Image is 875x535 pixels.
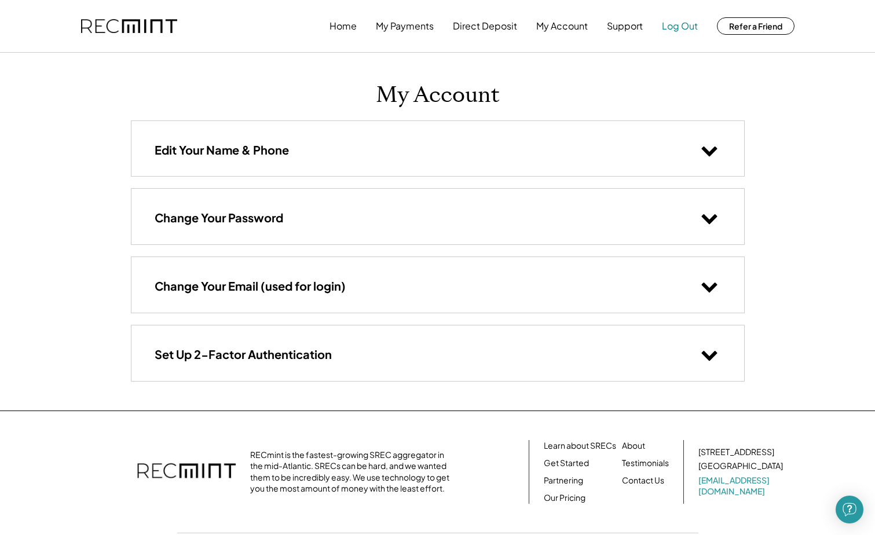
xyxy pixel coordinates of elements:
a: Learn about SRECs [544,440,616,452]
div: RECmint is the fastest-growing SREC aggregator in the mid-Atlantic. SRECs can be hard, and we wan... [250,449,456,494]
button: Log Out [662,14,698,38]
button: My Payments [376,14,434,38]
a: [EMAIL_ADDRESS][DOMAIN_NAME] [698,475,785,497]
button: Direct Deposit [453,14,517,38]
h1: My Account [376,82,500,109]
a: Get Started [544,457,589,469]
img: recmint-logotype%403x.png [137,452,236,492]
div: [STREET_ADDRESS] [698,446,774,458]
a: About [622,440,645,452]
h3: Set Up 2-Factor Authentication [155,347,332,362]
h3: Edit Your Name & Phone [155,142,289,157]
a: Partnering [544,475,583,486]
div: Open Intercom Messenger [836,496,863,523]
img: recmint-logotype%403x.png [81,19,177,34]
a: Testimonials [622,457,669,469]
button: My Account [536,14,588,38]
h3: Change Your Password [155,210,283,225]
h3: Change Your Email (used for login) [155,279,346,294]
button: Refer a Friend [717,17,795,35]
button: Home [330,14,357,38]
a: Contact Us [622,475,664,486]
div: [GEOGRAPHIC_DATA] [698,460,783,472]
a: Our Pricing [544,492,585,504]
button: Support [607,14,643,38]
